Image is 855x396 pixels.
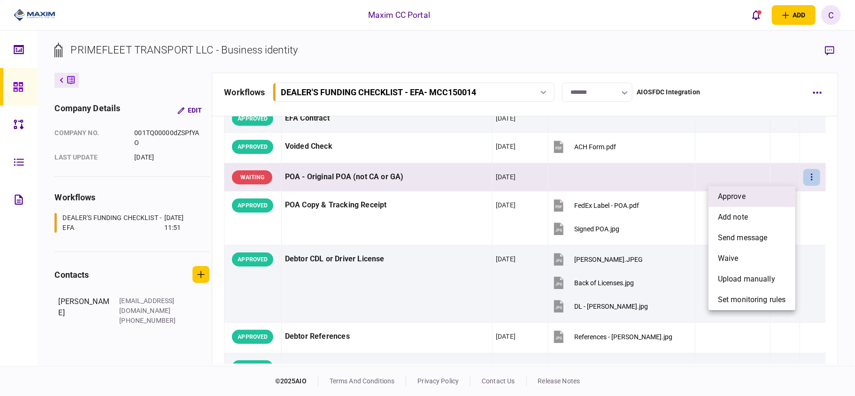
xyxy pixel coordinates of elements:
span: send message [718,232,768,244]
span: upload manually [718,274,775,285]
span: waive [718,253,739,264]
span: approve [718,191,746,202]
span: add note [718,212,748,223]
span: set monitoring rules [718,294,786,305]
